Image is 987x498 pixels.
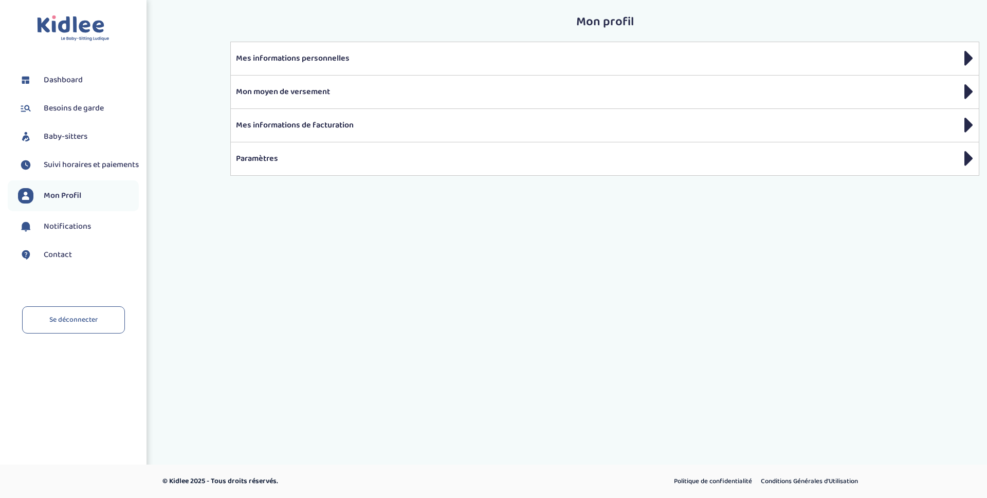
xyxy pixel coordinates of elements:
[757,475,862,488] a: Conditions Générales d’Utilisation
[44,249,72,261] span: Contact
[18,247,33,263] img: contact.svg
[18,129,139,144] a: Baby-sitters
[18,157,33,173] img: suivihoraire.svg
[44,220,91,233] span: Notifications
[18,247,139,263] a: Contact
[18,72,33,88] img: dashboard.svg
[18,101,33,116] img: besoin.svg
[22,306,125,334] a: Se déconnecter
[236,153,974,165] p: Paramètres
[44,190,81,202] span: Mon Profil
[18,101,139,116] a: Besoins de garde
[18,219,139,234] a: Notifications
[18,188,33,204] img: profil.svg
[18,188,139,204] a: Mon Profil
[230,15,979,29] h2: Mon profil
[236,119,974,132] p: Mes informations de facturation
[37,15,109,42] img: logo.svg
[162,476,537,487] p: © Kidlee 2025 - Tous droits réservés.
[670,475,756,488] a: Politique de confidentialité
[18,72,139,88] a: Dashboard
[44,102,104,115] span: Besoins de garde
[44,74,83,86] span: Dashboard
[18,157,139,173] a: Suivi horaires et paiements
[236,52,974,65] p: Mes informations personnelles
[236,86,974,98] p: Mon moyen de versement
[44,131,87,143] span: Baby-sitters
[18,129,33,144] img: babysitters.svg
[44,159,139,171] span: Suivi horaires et paiements
[18,219,33,234] img: notification.svg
